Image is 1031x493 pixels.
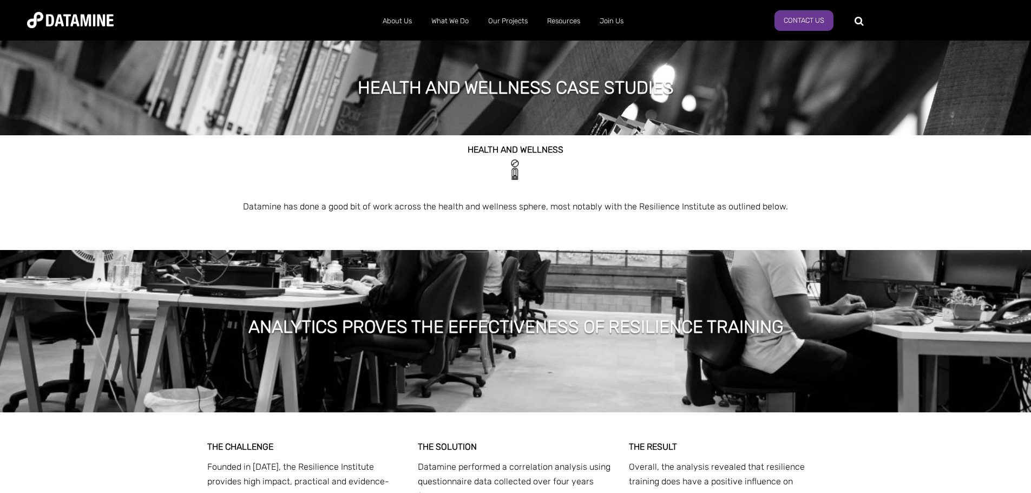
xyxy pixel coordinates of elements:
[207,442,273,452] span: THE CHALLENGE
[537,7,590,35] a: Resources
[629,442,677,452] span: THE RESULT
[207,200,824,213] p: Datamine has done a good bit of work across the health and wellness sphere, most notably with the...
[418,442,477,452] strong: THE SOLUTION
[27,12,114,28] img: Datamine
[422,7,478,35] a: What We Do
[590,7,633,35] a: Join Us
[248,315,783,339] h1: ANALYTICS PROVES THE EFFECTIVENESS OF RESILIENCE TRAINING
[373,7,422,35] a: About Us
[358,76,674,100] h1: health and wellness case studies
[478,7,537,35] a: Our Projects
[503,157,528,182] img: Male sideways-1
[774,10,833,31] a: Contact Us
[207,145,824,155] h2: HEALTH and WELLNESS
